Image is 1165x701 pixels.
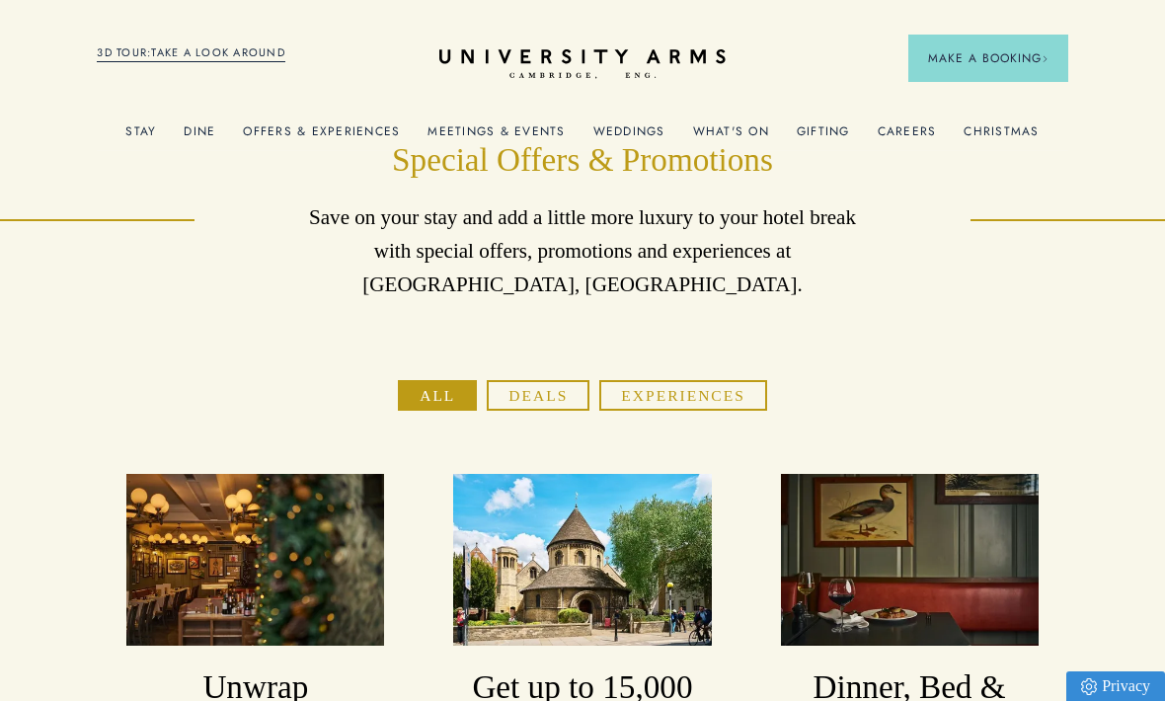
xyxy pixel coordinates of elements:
[427,124,565,150] a: Meetings & Events
[1066,671,1165,701] a: Privacy
[928,49,1048,67] span: Make a Booking
[243,124,400,150] a: Offers & Experiences
[964,124,1039,150] a: Christmas
[599,380,766,411] button: Experiences
[125,124,156,150] a: Stay
[908,35,1068,82] button: Make a BookingArrow icon
[126,474,384,646] img: image-8c003cf989d0ef1515925c9ae6c58a0350393050-2500x1667-jpg
[593,124,665,150] a: Weddings
[1042,55,1048,62] img: Arrow icon
[453,474,711,646] img: image-a169143ac3192f8fe22129d7686b8569f7c1e8bc-2500x1667-jpg
[398,380,477,411] button: All
[291,201,874,301] p: Save on your stay and add a little more luxury to your hotel break with special offers, promotion...
[487,380,589,411] button: Deals
[1081,678,1097,695] img: Privacy
[439,49,726,80] a: Home
[97,44,285,62] a: 3D TOUR:TAKE A LOOK AROUND
[184,124,215,150] a: Dine
[291,138,874,182] h1: Special Offers & Promotions
[878,124,937,150] a: Careers
[781,474,1039,646] img: image-a84cd6be42fa7fc105742933f10646be5f14c709-3000x2000-jpg
[693,124,769,150] a: What's On
[797,124,850,150] a: Gifting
